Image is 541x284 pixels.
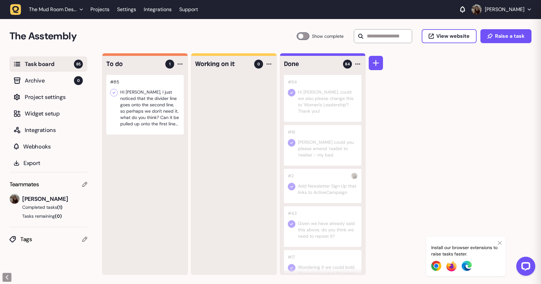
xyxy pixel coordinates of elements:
[10,180,39,189] span: Teammates
[22,195,87,203] span: [PERSON_NAME]
[144,4,172,15] a: Integrations
[90,4,109,15] a: Projects
[10,73,87,88] button: Archive0
[10,89,87,105] button: Project settings
[10,194,19,204] img: Kate Britton
[25,60,74,69] span: Task board
[20,235,82,244] span: Tags
[23,142,83,151] span: Webhooks
[485,6,525,13] p: [PERSON_NAME]
[25,126,83,135] span: Integrations
[29,6,76,13] span: The Mud Room Design Studio
[10,139,87,154] button: Webhooks
[472,4,531,15] button: [PERSON_NAME]
[431,244,500,257] p: Install our browser extensions to raise tasks faster.
[511,254,538,281] iframe: LiveChat chat widget
[106,60,161,69] h4: To do
[195,60,250,69] h4: Working on it
[462,261,472,271] img: Edge Extension
[10,204,82,210] button: Completed tasks(1)
[10,106,87,121] button: Widget setup
[446,261,457,271] img: Firefox Extension
[169,61,171,67] span: 1
[117,4,136,15] a: Settings
[345,61,350,67] span: 84
[25,109,83,118] span: Widget setup
[351,173,358,179] img: Kate Britton
[10,122,87,138] button: Integrations
[10,56,87,72] button: Task board85
[74,76,83,85] span: 0
[10,4,87,15] button: The Mud Room Design Studio
[436,34,470,39] span: View website
[10,155,87,171] button: Export
[495,34,525,39] span: Raise a task
[422,29,477,43] button: View website
[257,61,260,67] span: 0
[55,213,62,219] span: (0)
[312,32,344,40] span: Show complete
[472,4,482,15] img: Kate Britton
[57,204,63,210] span: (1)
[480,29,531,43] button: Raise a task
[25,76,74,85] span: Archive
[179,6,198,13] a: Support
[74,60,83,69] span: 85
[431,261,441,271] img: Chrome Extension
[10,29,297,44] h2: The Asstembly
[25,93,83,102] span: Project settings
[10,213,87,219] button: Tasks remaining(0)
[284,60,339,69] h4: Done
[23,159,83,168] span: Export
